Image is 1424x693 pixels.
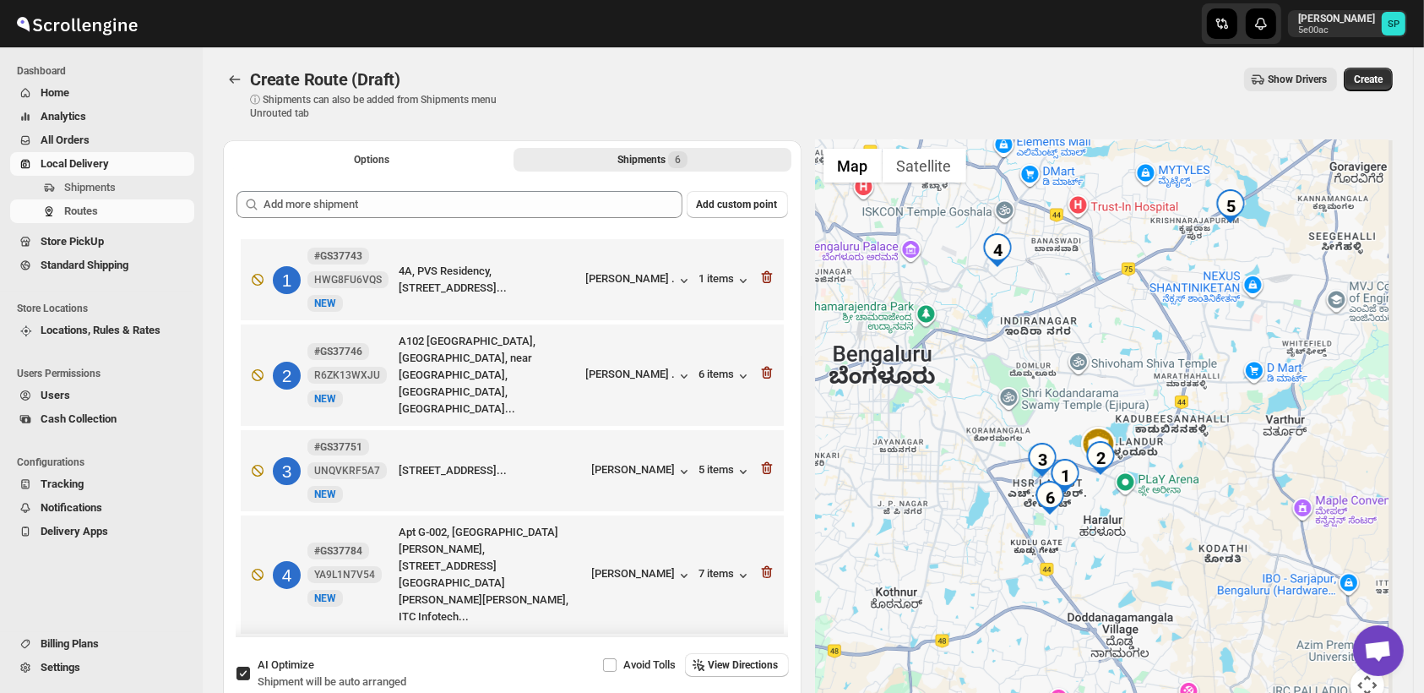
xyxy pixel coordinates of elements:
span: UNQVKRF5A7 [314,464,380,477]
span: 6 [675,153,681,166]
p: [PERSON_NAME] [1298,12,1375,25]
span: Sulakshana Pundle [1382,12,1405,35]
b: #GS37743 [314,250,362,262]
input: Add more shipment [264,191,682,218]
span: Settings [41,661,80,674]
div: Selected Shipments [223,177,802,644]
span: AI Optimize [258,658,314,671]
button: [PERSON_NAME] . [586,272,693,289]
span: NEW [314,592,336,604]
div: 5 [1214,189,1247,223]
b: #GS37784 [314,545,362,557]
button: [PERSON_NAME] [592,463,693,480]
span: YA9L1N7V54 [314,568,375,581]
span: Store PickUp [41,235,104,248]
div: 3 [1025,443,1059,477]
button: Add custom point [687,191,788,218]
button: View Directions [685,653,789,677]
div: [STREET_ADDRESS]... [399,462,585,479]
span: R6ZK13WXJU [314,368,380,382]
button: Tracking [10,472,194,496]
button: Routes [223,68,247,91]
span: Configurations [17,456,194,469]
span: HWG8FU6VQS [314,273,382,286]
button: Notifications [10,496,194,520]
span: Cash Collection [41,412,117,425]
span: Home [41,86,69,99]
div: 1 [1048,459,1082,493]
span: NEW [314,488,336,500]
button: User menu [1288,10,1407,37]
button: [PERSON_NAME] . [586,368,693,385]
span: Create Route (Draft) [250,69,400,90]
button: Cash Collection [10,407,194,431]
button: Billing Plans [10,632,194,656]
button: Show Drivers [1244,68,1337,91]
span: Local Delivery [41,157,109,170]
span: Notifications [41,501,102,514]
button: Locations, Rules & Rates [10,319,194,342]
div: 2 [273,362,301,390]
p: 5e00ac [1298,25,1375,35]
button: Users [10,384,194,407]
span: Delivery Apps [41,525,108,537]
div: 2 [1084,441,1117,475]
span: Avoid Tolls [624,658,677,671]
span: Tracking [41,477,84,490]
span: Shipment will be auto arranged [258,675,406,688]
span: Locations, Rules & Rates [41,324,160,336]
button: Show satellite imagery [883,149,966,183]
span: Create [1354,73,1383,86]
div: 6 [1033,481,1067,515]
p: ⓘ Shipments can also be added from Shipments menu Unrouted tab [250,93,516,120]
button: Routes [10,199,194,223]
button: All Route Options [233,148,510,172]
span: Routes [64,205,98,217]
button: Create [1344,68,1393,91]
div: A102 [GEOGRAPHIC_DATA], [GEOGRAPHIC_DATA], near [GEOGRAPHIC_DATA], [GEOGRAPHIC_DATA], [GEOGRAPHIC... [399,333,579,417]
div: 4 [273,561,301,589]
span: Dashboard [17,64,194,78]
div: Apt G-002, [GEOGRAPHIC_DATA][PERSON_NAME], [STREET_ADDRESS][GEOGRAPHIC_DATA][PERSON_NAME][PERSON_... [399,524,585,625]
button: Shipments [10,176,194,199]
button: Home [10,81,194,105]
button: 5 items [699,463,752,480]
div: 4 [981,233,1014,267]
button: Show street map [823,149,883,183]
b: #GS37751 [314,441,362,453]
span: Store Locations [17,302,194,315]
button: 7 items [699,567,752,584]
div: Open chat [1353,625,1404,676]
div: 1 items [699,272,752,289]
button: All Orders [10,128,194,152]
span: Billing Plans [41,637,99,650]
span: Shipments [64,181,116,194]
span: Users [41,389,70,401]
span: Add custom point [697,198,778,211]
b: #GS37746 [314,346,362,357]
span: All Orders [41,134,90,146]
button: Analytics [10,105,194,128]
div: 1 [273,266,301,294]
button: Selected Shipments [514,148,791,172]
span: NEW [314,297,336,309]
text: SP [1388,19,1400,30]
button: Settings [10,656,194,679]
div: 4A, PVS Residency, [STREET_ADDRESS]... [399,263,579,297]
div: 3 [273,457,301,485]
button: 6 items [699,368,752,385]
button: Delivery Apps [10,520,194,543]
button: [PERSON_NAME] [592,567,693,584]
span: Users Permissions [17,367,194,380]
span: Analytics [41,110,86,123]
span: View Directions [709,658,779,672]
span: NEW [314,393,336,405]
span: Show Drivers [1268,73,1327,86]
